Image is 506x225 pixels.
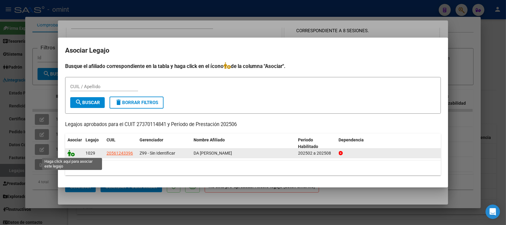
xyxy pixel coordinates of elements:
datatable-header-cell: CUIL [104,134,137,153]
div: 202502 a 202508 [298,150,334,157]
div: 1 registros [65,160,441,175]
span: Gerenciador [140,137,163,142]
span: Nombre Afiliado [194,137,225,142]
button: Borrar Filtros [110,97,164,109]
datatable-header-cell: Periodo Habilitado [296,134,336,153]
mat-icon: search [75,99,82,106]
span: 1029 [86,151,95,156]
datatable-header-cell: Nombre Afiliado [191,134,296,153]
span: Buscar [75,100,100,105]
h2: Asociar Legajo [65,45,441,56]
datatable-header-cell: Gerenciador [137,134,191,153]
div: Open Intercom Messenger [486,205,500,219]
span: Z99 - Sin Identificar [140,151,175,156]
span: Asociar [68,137,82,142]
mat-icon: delete [115,99,122,106]
h4: Busque el afiliado correspondiente en la tabla y haga click en el ícono de la columna "Asociar". [65,62,441,70]
p: Legajos aprobados para el CUIT 27370114841 y Período de Prestación 202506 [65,121,441,128]
span: Borrar Filtros [115,100,158,105]
span: Dependencia [339,137,364,142]
datatable-header-cell: Dependencia [336,134,441,153]
span: Legajo [86,137,99,142]
span: CUIL [107,137,116,142]
span: 20561243396 [107,151,133,156]
button: Buscar [70,97,105,108]
span: Periodo Habilitado [298,137,318,149]
datatable-header-cell: Asociar [65,134,83,153]
datatable-header-cell: Legajo [83,134,104,153]
span: DA SILVA THIAGO HECTOR [194,151,232,156]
